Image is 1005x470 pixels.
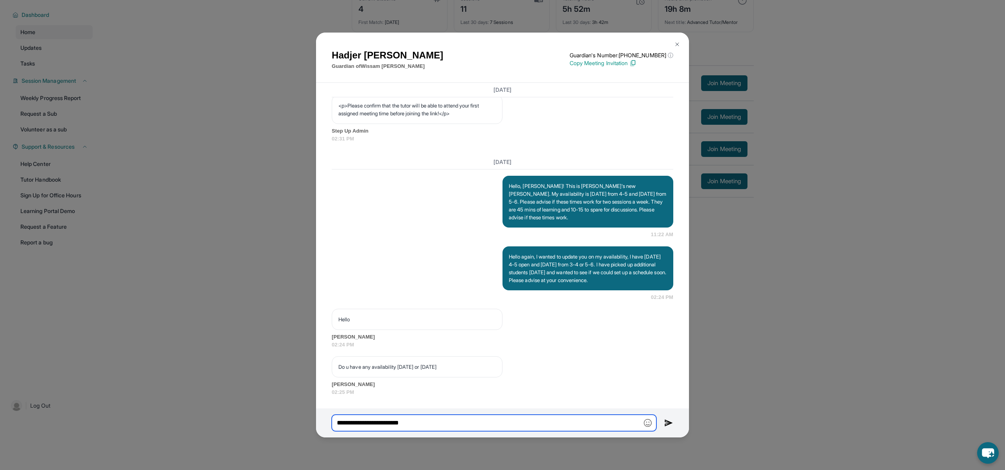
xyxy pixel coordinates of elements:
[977,442,999,464] button: chat-button
[509,182,667,221] p: Hello, [PERSON_NAME]! This is [PERSON_NAME]'s new [PERSON_NAME]. My availability is [DATE] from 4...
[651,231,673,239] span: 11:22 AM
[570,59,673,67] p: Copy Meeting Invitation
[332,62,443,70] p: Guardian of Wissam [PERSON_NAME]
[644,419,652,427] img: Emoji
[332,381,673,388] span: [PERSON_NAME]
[332,135,673,143] span: 02:31 PM
[332,48,443,62] h1: Hadjer [PERSON_NAME]
[668,51,673,59] span: ⓘ
[332,333,673,341] span: [PERSON_NAME]
[338,315,496,323] p: Hello
[332,388,673,396] span: 02:25 PM
[509,253,667,284] p: Hello again, I wanted to update you on my availability, I have [DATE] 4-5 open and [DATE] from 3-...
[332,158,673,166] h3: [DATE]
[674,41,680,47] img: Close Icon
[664,418,673,428] img: Send icon
[338,363,496,371] p: Do u have any availability [DATE] or [DATE]
[332,341,673,349] span: 02:24 PM
[332,86,673,94] h3: [DATE]
[332,127,673,135] span: Step Up Admin
[338,102,496,117] p: <p>Please confirm that the tutor will be able to attend your first assigned meeting time before j...
[570,51,673,59] p: Guardian's Number: [PHONE_NUMBER]
[651,293,673,301] span: 02:24 PM
[629,60,636,67] img: Copy Icon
